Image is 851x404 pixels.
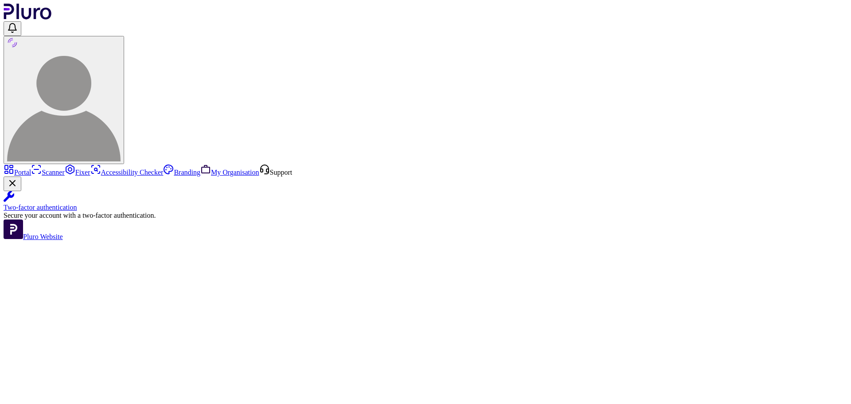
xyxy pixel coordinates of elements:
button: Close Two-factor authentication notification [4,177,21,191]
aside: Sidebar menu [4,164,847,241]
a: Two-factor authentication [4,191,847,212]
img: User avatar [7,48,121,161]
button: User avatar [4,36,124,164]
a: My Organisation [200,169,259,176]
a: Open Pluro Website [4,233,63,240]
a: Open Support screen [259,169,293,176]
a: Scanner [31,169,65,176]
a: Accessibility Checker [90,169,164,176]
a: Fixer [65,169,90,176]
a: Branding [163,169,200,176]
div: Two-factor authentication [4,204,847,212]
div: Secure your account with a two-factor authentication. [4,212,847,220]
button: Open notifications, you have undefined new notifications [4,21,21,36]
a: Logo [4,13,52,21]
a: Portal [4,169,31,176]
